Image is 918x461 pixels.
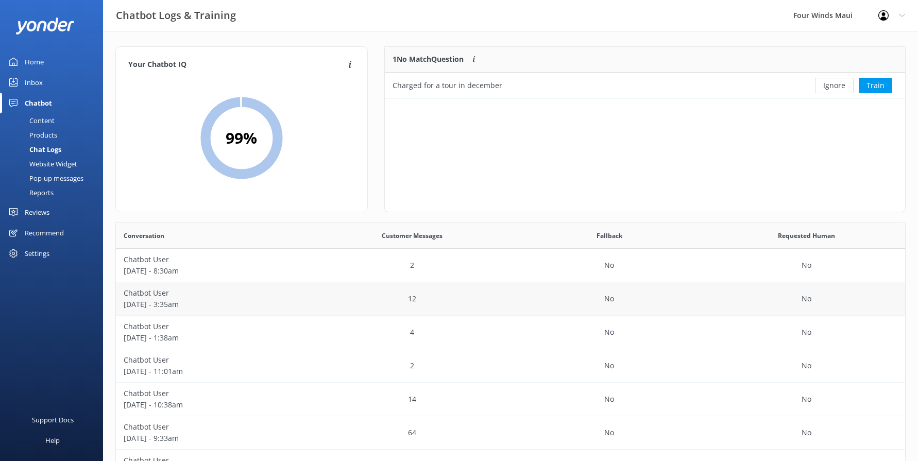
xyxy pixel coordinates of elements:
[6,142,61,157] div: Chat Logs
[6,185,54,200] div: Reports
[124,254,305,265] p: Chatbot User
[604,427,614,438] p: No
[859,78,892,93] button: Train
[128,59,345,71] h4: Your Chatbot IQ
[802,360,811,371] p: No
[6,171,83,185] div: Pop-up messages
[116,7,236,24] h3: Chatbot Logs & Training
[15,18,75,35] img: yonder-white-logo.png
[778,231,835,241] span: Requested Human
[25,72,43,93] div: Inbox
[385,73,905,98] div: row
[124,399,305,411] p: [DATE] - 10:38am
[25,93,52,113] div: Chatbot
[385,73,905,98] div: grid
[410,360,414,371] p: 2
[124,332,305,344] p: [DATE] - 1:38am
[6,113,103,128] a: Content
[124,433,305,444] p: [DATE] - 9:33am
[815,78,854,93] button: Ignore
[116,416,905,450] div: row
[802,293,811,304] p: No
[393,54,464,65] p: 1 No Match Question
[408,293,416,304] p: 12
[382,231,443,241] span: Customer Messages
[604,394,614,405] p: No
[6,142,103,157] a: Chat Logs
[25,52,44,72] div: Home
[124,299,305,310] p: [DATE] - 3:35am
[32,409,74,430] div: Support Docs
[25,243,49,264] div: Settings
[116,282,905,316] div: row
[6,157,103,171] a: Website Widget
[408,394,416,405] p: 14
[6,185,103,200] a: Reports
[124,321,305,332] p: Chatbot User
[116,349,905,383] div: row
[45,430,60,451] div: Help
[6,113,55,128] div: Content
[802,427,811,438] p: No
[6,171,103,185] a: Pop-up messages
[604,293,614,304] p: No
[124,421,305,433] p: Chatbot User
[226,126,257,150] h2: 99 %
[116,316,905,349] div: row
[6,128,103,142] a: Products
[124,366,305,377] p: [DATE] - 11:01am
[124,265,305,277] p: [DATE] - 8:30am
[604,360,614,371] p: No
[6,128,57,142] div: Products
[25,223,64,243] div: Recommend
[604,260,614,271] p: No
[393,80,502,91] div: Charged for a tour in december
[408,427,416,438] p: 64
[124,354,305,366] p: Chatbot User
[410,260,414,271] p: 2
[124,388,305,399] p: Chatbot User
[802,327,811,338] p: No
[410,327,414,338] p: 4
[6,157,77,171] div: Website Widget
[802,260,811,271] p: No
[604,327,614,338] p: No
[116,249,905,282] div: row
[25,202,49,223] div: Reviews
[124,287,305,299] p: Chatbot User
[597,231,622,241] span: Fallback
[802,394,811,405] p: No
[116,383,905,416] div: row
[124,231,164,241] span: Conversation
